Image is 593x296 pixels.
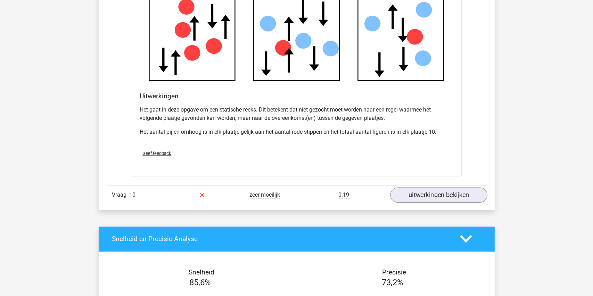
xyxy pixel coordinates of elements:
span: zeer moeilijk [250,191,280,198]
h4: Precisie [305,268,484,276]
span: 73,2% [382,278,404,287]
a: uitwerkingen bekijken [390,187,487,203]
span: 0:19 [339,191,349,198]
span: Geef feedback [143,151,171,156]
h4: Uitwerkingen [140,92,453,100]
span: 85,6% [190,278,211,287]
h4: Snelheid en Precisie Analyse [112,235,450,243]
p: Het gaat in deze opgave om een statische reeks. Dit betekent dat niet gezocht moet worden naar ee... [140,106,453,122]
p: Het aantal pijlen omhoog is in elk plaatje gelijk aan het aantal rode stippen en het totaal aanta... [140,128,453,136]
h4: Snelheid [112,268,291,276]
span: Vraag [112,191,130,199]
span: 10 [130,191,136,198]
